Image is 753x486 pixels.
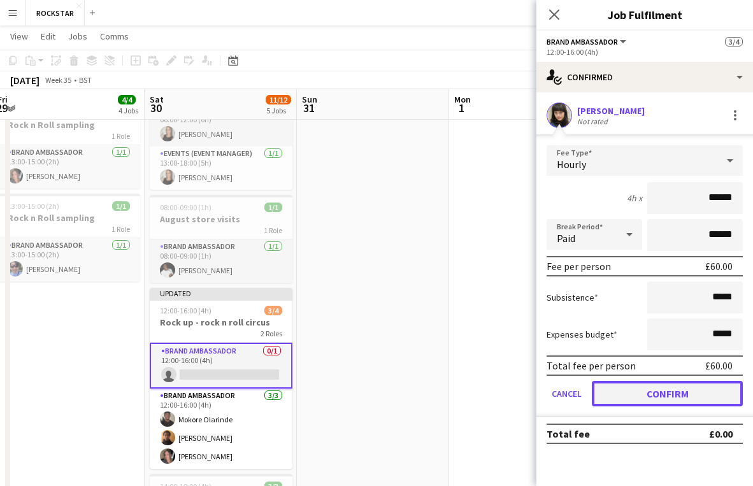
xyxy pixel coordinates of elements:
[150,288,292,298] div: Updated
[150,343,292,389] app-card-role: Brand Ambassador0/112:00-16:00 (4h)
[8,201,59,211] span: 13:00-15:00 (2h)
[36,28,61,45] a: Edit
[63,28,92,45] a: Jobs
[10,74,39,87] div: [DATE]
[592,381,743,406] button: Confirm
[705,260,733,273] div: £60.00
[150,239,292,283] app-card-role: Brand Ambassador1/108:00-09:00 (1h)[PERSON_NAME]
[725,37,743,46] span: 3/4
[150,288,292,469] app-job-card: Updated12:00-16:00 (4h)3/4Rock up - rock n roll circus2 RolesBrand Ambassador0/112:00-16:00 (4h) ...
[547,260,611,273] div: Fee per person
[150,59,292,190] app-job-card: 06:00-18:00 (12h)2/2Rock up - rock n roll circus2 RolesEvents (Event Manager)1/106:00-12:00 (6h)[...
[111,224,130,234] span: 1 Role
[577,105,645,117] div: [PERSON_NAME]
[118,106,138,115] div: 4 Jobs
[547,292,598,303] label: Subsistence
[577,117,610,126] div: Not rated
[118,95,136,104] span: 4/4
[68,31,87,42] span: Jobs
[547,359,636,372] div: Total fee per person
[547,329,617,340] label: Expenses budget
[547,37,618,46] span: Brand Ambassador
[41,31,55,42] span: Edit
[264,203,282,212] span: 1/1
[547,37,628,46] button: Brand Ambassador
[150,389,292,469] app-card-role: Brand Ambassador3/312:00-16:00 (4h)Mokore Olarinde[PERSON_NAME][PERSON_NAME]
[452,101,471,115] span: 1
[705,359,733,372] div: £60.00
[10,31,28,42] span: View
[261,329,282,338] span: 2 Roles
[536,62,753,92] div: Confirmed
[160,203,212,212] span: 08:00-09:00 (1h)
[557,158,586,171] span: Hourly
[536,6,753,23] h3: Job Fulfilment
[150,103,292,147] app-card-role: Events (Event Manager)1/106:00-12:00 (6h)[PERSON_NAME]
[42,75,74,85] span: Week 35
[26,1,85,25] button: ROCKSTAR
[150,317,292,328] h3: Rock up - rock n roll circus
[150,147,292,190] app-card-role: Events (Event Manager)1/113:00-18:00 (5h)[PERSON_NAME]
[557,232,575,245] span: Paid
[111,131,130,141] span: 1 Role
[454,94,471,105] span: Mon
[302,94,317,105] span: Sun
[547,381,587,406] button: Cancel
[627,192,642,204] div: 4h x
[709,427,733,440] div: £0.00
[112,201,130,211] span: 1/1
[79,75,92,85] div: BST
[5,28,33,45] a: View
[148,101,164,115] span: 30
[264,225,282,235] span: 1 Role
[150,195,292,283] app-job-card: 08:00-09:00 (1h)1/1August store visits1 RoleBrand Ambassador1/108:00-09:00 (1h)[PERSON_NAME]
[547,47,743,57] div: 12:00-16:00 (4h)
[95,28,134,45] a: Comms
[150,213,292,225] h3: August store visits
[100,31,129,42] span: Comms
[266,95,291,104] span: 11/12
[160,306,212,315] span: 12:00-16:00 (4h)
[547,427,590,440] div: Total fee
[264,306,282,315] span: 3/4
[266,106,290,115] div: 5 Jobs
[300,101,317,115] span: 31
[150,94,164,105] span: Sat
